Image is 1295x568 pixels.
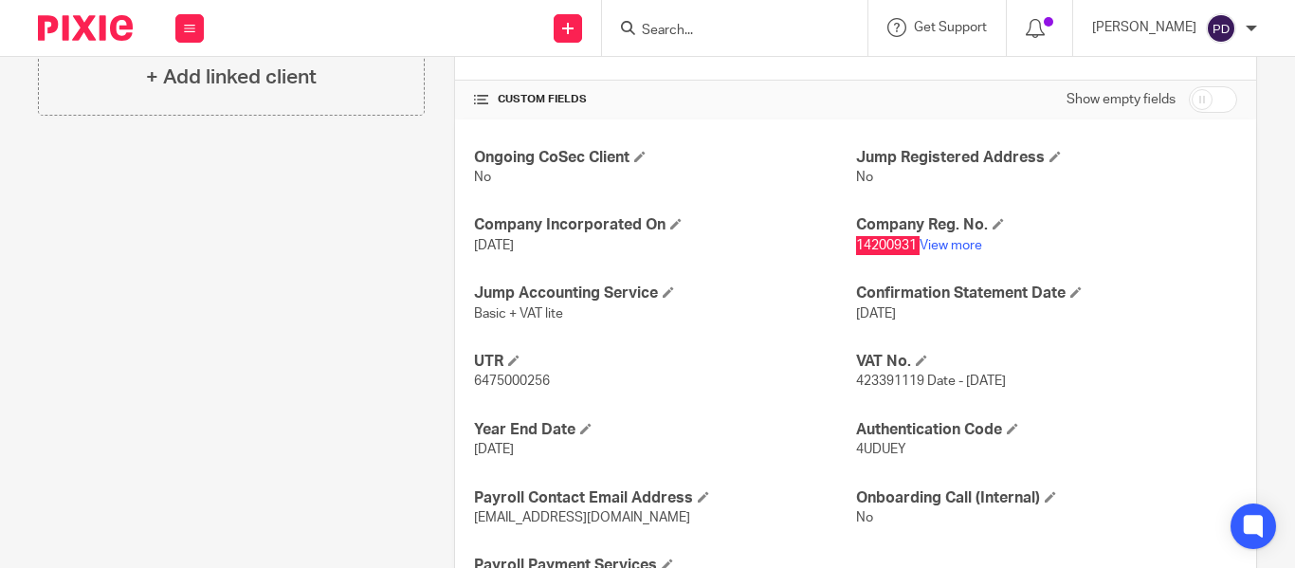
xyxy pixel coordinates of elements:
[1206,13,1236,44] img: svg%3E
[856,307,896,321] span: [DATE]
[856,284,1237,303] h4: Confirmation Statement Date
[856,443,906,456] span: 4UDUEY
[474,239,514,252] span: [DATE]
[640,23,811,40] input: Search
[474,92,855,107] h4: CUSTOM FIELDS
[856,171,873,184] span: No
[856,239,917,252] span: 14200931
[474,352,855,372] h4: UTR
[856,511,873,524] span: No
[474,171,491,184] span: No
[1092,18,1196,37] p: [PERSON_NAME]
[1067,90,1176,109] label: Show empty fields
[474,284,855,303] h4: Jump Accounting Service
[856,375,1006,388] span: 423391119 Date - [DATE]
[474,375,550,388] span: 6475000256
[38,15,133,41] img: Pixie
[920,239,982,252] a: View more
[856,488,1237,508] h4: Onboarding Call (Internal)
[856,215,1237,235] h4: Company Reg. No.
[914,21,987,34] span: Get Support
[474,420,855,440] h4: Year End Date
[474,488,855,508] h4: Payroll Contact Email Address
[856,352,1237,372] h4: VAT No.
[856,148,1237,168] h4: Jump Registered Address
[856,420,1237,440] h4: Authentication Code
[474,148,855,168] h4: Ongoing CoSec Client
[474,443,514,456] span: [DATE]
[474,307,563,321] span: Basic + VAT lite
[474,215,855,235] h4: Company Incorporated On
[474,511,690,524] span: [EMAIL_ADDRESS][DOMAIN_NAME]
[146,63,317,92] h4: + Add linked client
